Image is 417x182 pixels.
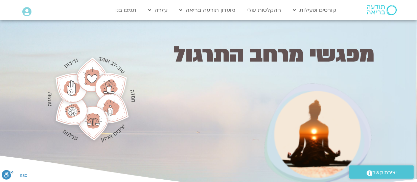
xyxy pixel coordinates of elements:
a: קורסים ופעילות [289,4,340,17]
h1: מפגשי מרחב התרגול [143,45,374,65]
a: ההקלטות שלי [244,4,284,17]
a: עזרה [145,4,171,17]
a: תמכו בנו [112,4,140,17]
span: יצירת קשר [372,168,397,177]
img: תודעה בריאה [367,5,397,15]
a: מועדון תודעה בריאה [176,4,239,17]
a: יצירת קשר [349,165,414,179]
